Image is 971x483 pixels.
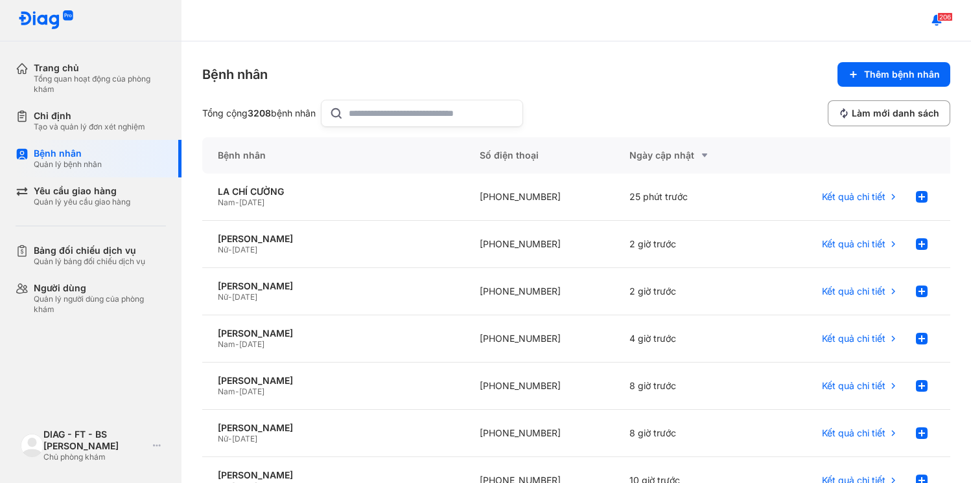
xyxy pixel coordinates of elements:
div: [PHONE_NUMBER] [464,221,614,268]
div: Trang chủ [34,62,166,74]
span: 3208 [248,107,271,118]
div: Yêu cầu giao hàng [34,185,130,197]
div: LA CHÍ CƯỜNG [218,186,449,197]
div: Tổng quan hoạt động của phòng khám [34,74,166,95]
div: 2 giờ trước [614,268,764,315]
div: Ngày cập nhật [629,148,748,163]
div: [PHONE_NUMBER] [464,363,614,410]
span: - [228,245,232,254]
div: Quản lý yêu cầu giao hàng [34,197,130,207]
div: Quản lý bảng đối chiếu dịch vụ [34,256,145,267]
div: DIAG - FT - BS [PERSON_NAME] [43,429,148,452]
span: Nam [218,197,235,207]
span: - [235,339,239,349]
div: Bệnh nhân [202,65,268,84]
span: [DATE] [232,434,257,444]
div: Chủ phòng khám [43,452,148,462]
span: Kết quả chi tiết [822,286,885,297]
span: [DATE] [232,292,257,302]
div: 2 giờ trước [614,221,764,268]
div: Quản lý bệnh nhân [34,159,102,170]
span: Nữ [218,434,228,444]
button: Làm mới danh sách [828,100,950,126]
span: Kết quả chi tiết [822,238,885,250]
div: [PERSON_NAME] [218,375,449,387]
span: - [228,434,232,444]
span: [DATE] [239,197,264,207]
span: Nam [218,387,235,396]
div: [PERSON_NAME] [218,469,449,481]
span: Làm mới danh sách [852,107,939,119]
span: 206 [937,12,953,21]
span: [DATE] [239,387,264,396]
span: Kết quả chi tiết [822,427,885,439]
div: [PHONE_NUMBER] [464,410,614,457]
span: Thêm bệnh nhân [864,69,940,80]
img: logo [18,10,74,30]
div: [PERSON_NAME] [218,422,449,434]
div: [PHONE_NUMBER] [464,315,614,363]
div: [PHONE_NUMBER] [464,268,614,315]
div: Số điện thoại [464,137,614,174]
span: - [228,292,232,302]
div: [PERSON_NAME] [218,233,449,245]
span: Kết quả chi tiết [822,333,885,344]
div: 4 giờ trước [614,315,764,363]
div: [PHONE_NUMBER] [464,174,614,221]
span: - [235,197,239,207]
span: [DATE] [239,339,264,349]
button: Thêm bệnh nhân [837,62,950,87]
div: Bảng đối chiếu dịch vụ [34,245,145,256]
span: Nữ [218,292,228,302]
span: Kết quả chi tiết [822,191,885,203]
div: Người dùng [34,282,166,294]
div: Tạo và quản lý đơn xét nghiệm [34,122,145,132]
div: Quản lý người dùng của phòng khám [34,294,166,315]
span: [DATE] [232,245,257,254]
div: Bệnh nhân [202,137,464,174]
span: - [235,387,239,396]
div: 25 phút trước [614,174,764,221]
div: 8 giờ trước [614,410,764,457]
div: Tổng cộng bệnh nhân [202,107,316,119]
div: Bệnh nhân [34,148,102,159]
img: logo [21,434,43,456]
span: Nữ [218,245,228,254]
div: [PERSON_NAME] [218,280,449,292]
div: Chỉ định [34,110,145,122]
span: Nam [218,339,235,349]
div: 8 giờ trước [614,363,764,410]
span: Kết quả chi tiết [822,380,885,392]
div: [PERSON_NAME] [218,328,449,339]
